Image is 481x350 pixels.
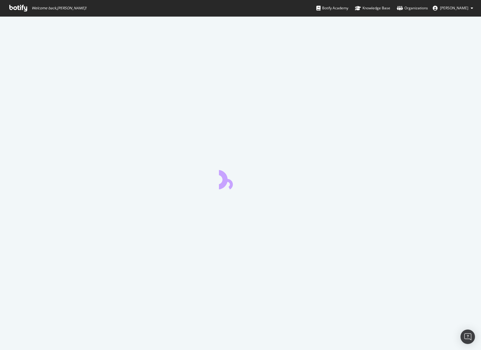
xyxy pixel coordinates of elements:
button: [PERSON_NAME] [428,3,478,13]
div: Knowledge Base [355,5,390,11]
div: Botify Academy [316,5,348,11]
span: Welcome back, [PERSON_NAME] ! [32,6,86,11]
span: Christopher Tucker [440,5,468,11]
div: Open Intercom Messenger [460,330,475,344]
div: Organizations [397,5,428,11]
div: animation [219,168,262,189]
